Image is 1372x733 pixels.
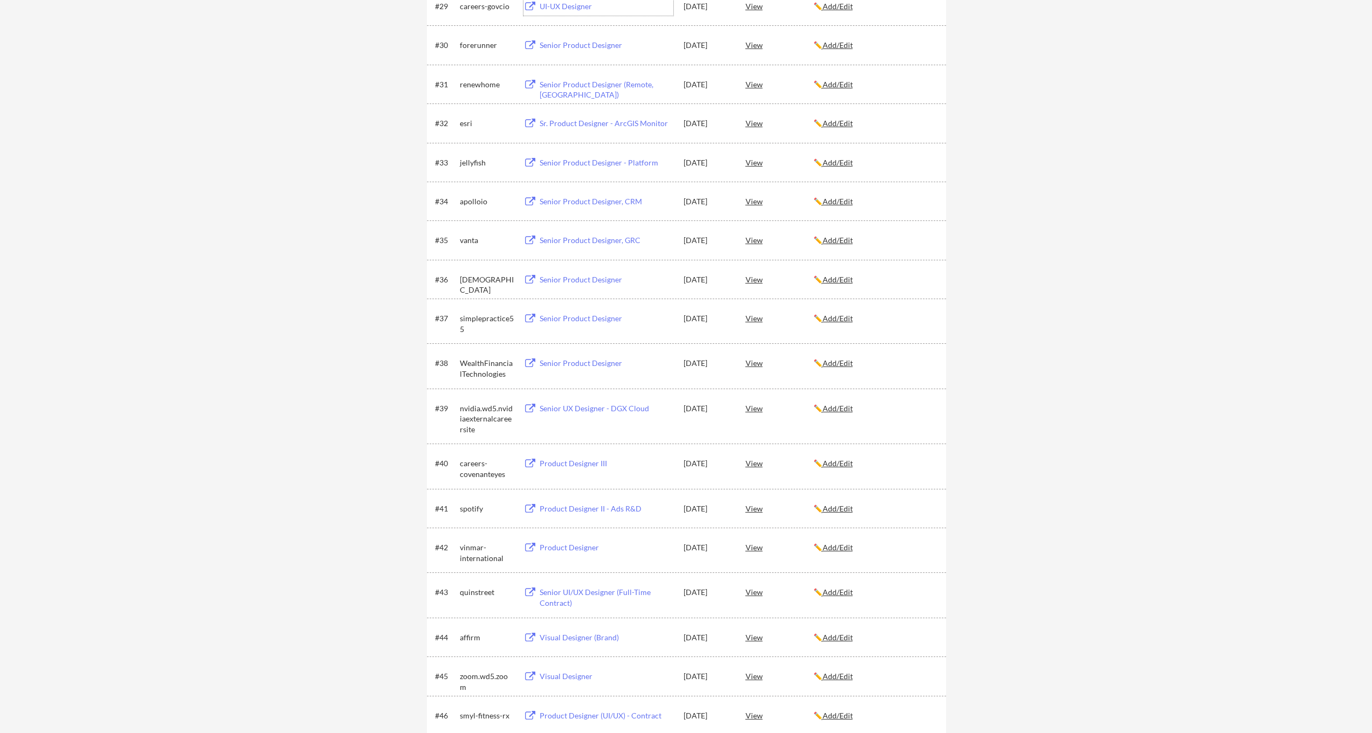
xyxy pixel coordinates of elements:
[540,587,673,608] div: Senior UI/UX Designer (Full-Time Contract)
[823,587,853,597] u: Add/Edit
[540,458,673,469] div: Product Designer III
[813,1,936,12] div: ✏️
[540,274,673,285] div: Senior Product Designer
[813,671,936,682] div: ✏️
[823,236,853,245] u: Add/Edit
[435,403,456,414] div: #39
[746,582,813,601] div: View
[813,632,936,643] div: ✏️
[823,119,853,128] u: Add/Edit
[823,80,853,89] u: Add/Edit
[540,196,673,207] div: Senior Product Designer, CRM
[823,158,853,167] u: Add/Edit
[460,235,514,246] div: vanta
[460,1,514,12] div: careers-govcio
[460,118,514,129] div: esri
[823,2,853,11] u: Add/Edit
[684,1,731,12] div: [DATE]
[746,706,813,725] div: View
[823,711,853,720] u: Add/Edit
[684,118,731,129] div: [DATE]
[435,235,456,246] div: #35
[746,627,813,647] div: View
[460,196,514,207] div: apolloio
[823,459,853,468] u: Add/Edit
[540,118,673,129] div: Sr. Product Designer - ArcGIS Monitor
[813,235,936,246] div: ✏️
[460,157,514,168] div: jellyfish
[540,1,673,12] div: UI-UX Designer
[813,503,936,514] div: ✏️
[684,157,731,168] div: [DATE]
[746,35,813,54] div: View
[684,458,731,469] div: [DATE]
[435,313,456,324] div: #37
[684,710,731,721] div: [DATE]
[435,503,456,514] div: #41
[746,308,813,328] div: View
[813,40,936,51] div: ✏️
[460,458,514,479] div: careers-covenanteyes
[684,235,731,246] div: [DATE]
[823,404,853,413] u: Add/Edit
[813,157,936,168] div: ✏️
[684,313,731,324] div: [DATE]
[823,314,853,323] u: Add/Edit
[746,113,813,133] div: View
[435,1,456,12] div: #29
[746,537,813,557] div: View
[746,666,813,686] div: View
[813,403,936,414] div: ✏️
[746,74,813,94] div: View
[460,710,514,721] div: smyl-fitness-rx
[460,313,514,334] div: simplepractice55
[540,632,673,643] div: Visual Designer (Brand)
[823,358,853,368] u: Add/Edit
[746,230,813,250] div: View
[540,235,673,246] div: Senior Product Designer, GRC
[460,587,514,598] div: quinstreet
[540,358,673,369] div: Senior Product Designer
[813,710,936,721] div: ✏️
[684,542,731,553] div: [DATE]
[460,358,514,379] div: WealthFinancialTechnologies
[460,403,514,435] div: nvidia.wd5.nvidiaexternalcareersite
[540,403,673,414] div: Senior UX Designer - DGX Cloud
[435,632,456,643] div: #44
[435,118,456,129] div: #32
[460,79,514,90] div: renewhome
[823,504,853,513] u: Add/Edit
[540,503,673,514] div: Product Designer II - Ads R&D
[813,313,936,324] div: ✏️
[813,458,936,469] div: ✏️
[540,79,673,100] div: Senior Product Designer (Remote, [GEOGRAPHIC_DATA])
[813,196,936,207] div: ✏️
[460,274,514,295] div: [DEMOGRAPHIC_DATA]
[460,671,514,692] div: zoom.wd5.zoom
[823,543,853,552] u: Add/Edit
[684,671,731,682] div: [DATE]
[540,40,673,51] div: Senior Product Designer
[540,671,673,682] div: Visual Designer
[813,542,936,553] div: ✏️
[435,671,456,682] div: #45
[746,269,813,289] div: View
[813,274,936,285] div: ✏️
[823,275,853,284] u: Add/Edit
[823,633,853,642] u: Add/Edit
[684,274,731,285] div: [DATE]
[435,542,456,553] div: #42
[684,587,731,598] div: [DATE]
[684,358,731,369] div: [DATE]
[435,79,456,90] div: #31
[746,191,813,211] div: View
[460,542,514,563] div: vinmar-international
[435,458,456,469] div: #40
[813,587,936,598] div: ✏️
[813,358,936,369] div: ✏️
[746,353,813,372] div: View
[540,542,673,553] div: Product Designer
[684,79,731,90] div: [DATE]
[684,503,731,514] div: [DATE]
[435,274,456,285] div: #36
